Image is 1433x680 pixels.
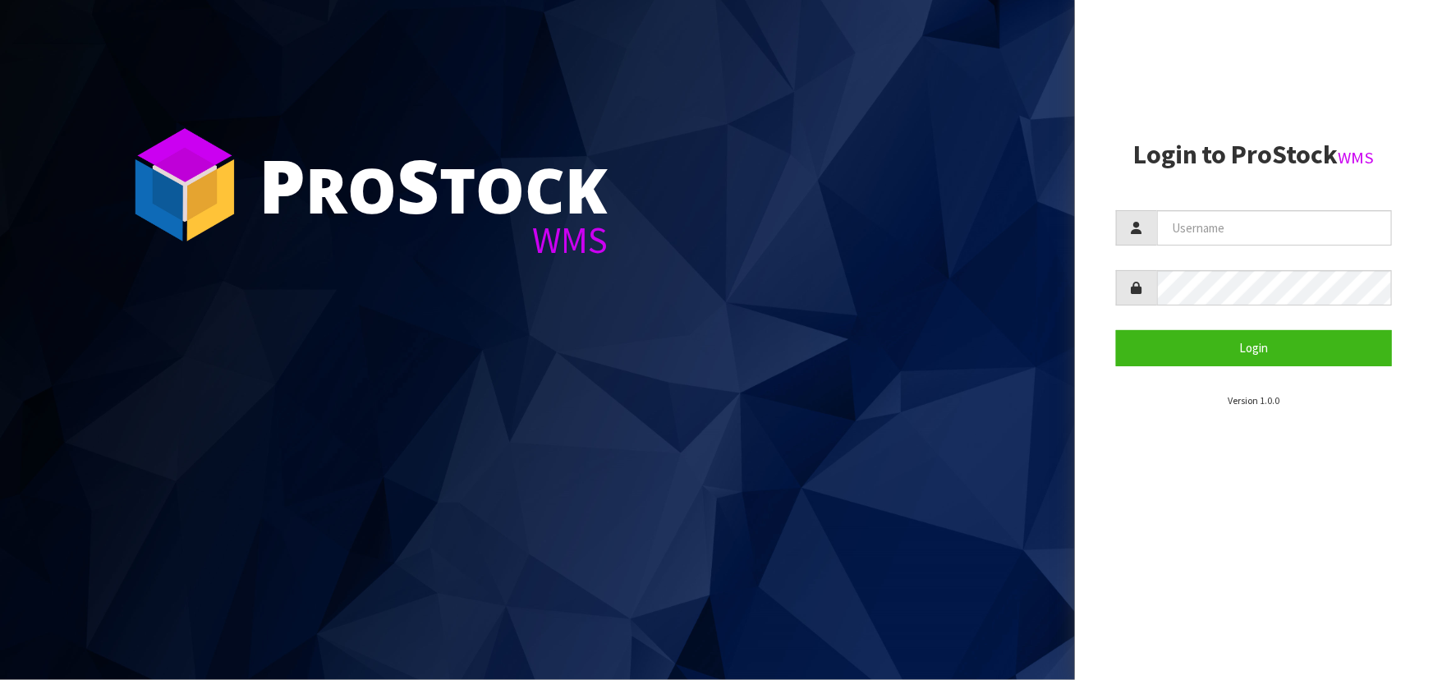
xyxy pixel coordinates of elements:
small: WMS [1339,147,1375,168]
span: S [397,135,439,235]
div: ro tock [259,148,608,222]
h2: Login to ProStock [1116,140,1392,169]
span: P [259,135,305,235]
div: WMS [259,222,608,259]
small: Version 1.0.0 [1228,394,1279,407]
button: Login [1116,330,1392,365]
input: Username [1157,210,1392,246]
img: ProStock Cube [123,123,246,246]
